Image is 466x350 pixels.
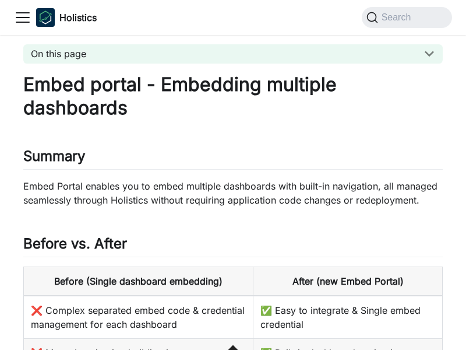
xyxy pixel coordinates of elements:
img: Holistics [36,8,55,27]
button: Search (Command+K) [362,7,452,28]
button: On this page [23,44,443,64]
th: After (new Embed Portal) [253,267,443,296]
a: HolisticsHolisticsHolistics [36,8,97,27]
span: Search [378,12,418,23]
h2: Summary [23,148,443,170]
td: ✅ Easy to integrate & Single embed credential [253,296,443,339]
h2: Before vs. After [23,235,443,257]
b: Holistics [59,10,97,24]
h1: Embed portal - Embedding multiple dashboards [23,73,443,120]
td: ❌ Complex separated embed code & credential management for each dashboard [24,296,253,339]
p: Embed Portal enables you to embed multiple dashboards with built-in navigation, all managed seaml... [23,179,443,207]
button: Toggle navigation bar [14,9,31,26]
th: Before (Single dashboard embedding) [24,267,253,296]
